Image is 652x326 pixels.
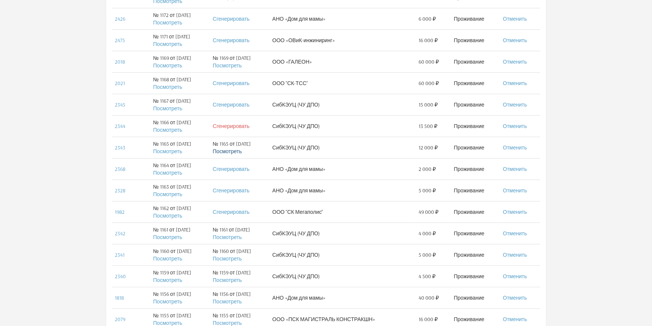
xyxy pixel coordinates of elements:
[153,191,182,198] a: Посмотреть
[451,265,500,287] td: Проживание
[150,94,210,115] td: № 1167 от [DATE]
[115,273,126,280] a: 2340
[213,37,250,44] a: Сгенерировать
[418,294,439,302] span: 40 000 ₽
[115,15,125,22] a: 2426
[451,287,500,308] td: Проживание
[418,273,435,280] span: 4 500 ₽
[451,94,500,115] td: Проживание
[503,273,527,280] a: Отменить
[150,265,210,287] td: № 1159 от [DATE]
[213,80,250,87] a: Сгенерировать
[210,51,269,72] td: № 1169 от [DATE]
[418,101,437,108] span: 15 000 ₽
[150,287,210,308] td: № 1156 от [DATE]
[503,166,527,172] a: Отменить
[418,37,437,44] span: 16 000 ₽
[269,8,415,29] td: АНО «Дом для мамы»
[269,201,415,222] td: ООО "СК Мегаполис"
[503,187,527,194] a: Отменить
[115,230,125,237] a: 2342
[153,234,182,241] a: Посмотреть
[418,315,437,323] span: 16 000 ₽
[503,15,527,22] a: Отменить
[418,165,436,173] span: 2 000 ₽
[269,72,415,94] td: ООО "СК-ТСС"
[115,80,125,87] a: 2021
[115,316,125,323] a: 2079
[153,62,182,69] a: Посмотреть
[153,105,182,112] a: Посмотреть
[150,158,210,180] td: № 1164 от [DATE]
[153,19,182,26] a: Посмотреть
[213,148,242,155] a: Посмотреть
[418,251,436,259] span: 5 000 ₽
[451,222,500,244] td: Проживание
[418,144,437,151] span: 12 000 ₽
[150,201,210,222] td: № 1162 от [DATE]
[503,58,527,65] a: Отменить
[150,115,210,137] td: № 1166 от [DATE]
[115,58,125,65] a: 2018
[418,15,436,23] span: 6 000 ₽
[153,255,182,262] a: Посмотреть
[503,37,527,44] a: Отменить
[451,51,500,72] td: Проживание
[418,208,438,216] span: 49 000 ₽
[213,123,250,129] a: Сгенерировать
[150,8,210,29] td: № 1172 от [DATE]
[451,29,500,51] td: Проживание
[150,222,210,244] td: № 1161 от [DATE]
[503,294,527,301] a: Отменить
[269,94,415,115] td: СибКЭУЦ (ЧУ ДПО)
[269,180,415,201] td: АНО «Дом для мамы»
[153,148,182,155] a: Посмотреть
[418,79,439,87] span: 60 000 ₽
[269,115,415,137] td: СибКЭУЦ (ЧУ ДПО)
[213,209,250,215] a: Сгенерировать
[210,265,269,287] td: № 1159 от [DATE]
[418,122,437,130] span: 13 500 ₽
[213,277,242,283] a: Посмотреть
[150,244,210,265] td: № 1160 от [DATE]
[451,180,500,201] td: Проживание
[269,137,415,158] td: СибКЭУЦ (ЧУ ДПО)
[213,166,250,172] a: Сгенерировать
[150,137,210,158] td: № 1165 от [DATE]
[115,187,125,194] a: 2328
[418,58,439,66] span: 60 000 ₽
[213,234,242,241] a: Посмотреть
[269,265,415,287] td: СибКЭУЦ (ЧУ ДПО)
[213,62,242,69] a: Посмотреть
[210,287,269,308] td: № 1156 от [DATE]
[210,244,269,265] td: № 1160 от [DATE]
[451,137,500,158] td: Проживание
[153,277,182,283] a: Посмотреть
[503,101,527,108] a: Отменить
[210,222,269,244] td: № 1161 от [DATE]
[503,316,527,323] a: Отменить
[150,29,210,51] td: № 1171 от [DATE]
[503,209,527,215] a: Отменить
[269,51,415,72] td: ООО «ГАЛЕОН»
[451,201,500,222] td: Проживание
[213,255,242,262] a: Посмотреть
[451,72,500,94] td: Проживание
[153,169,182,176] a: Посмотреть
[269,244,415,265] td: СибКЭУЦ (ЧУ ДПО)
[115,251,125,258] a: 2341
[115,123,125,129] a: 2344
[153,41,182,47] a: Посмотреть
[150,180,210,201] td: № 1163 от [DATE]
[153,126,182,133] a: Посмотреть
[269,222,415,244] td: СибКЭУЦ (ЧУ ДПО)
[153,84,182,90] a: Посмотреть
[115,101,125,108] a: 2345
[269,29,415,51] td: ООО «ОВиК-инжиниринг»
[213,298,242,305] a: Посмотреть
[451,115,500,137] td: Проживание
[503,144,527,151] a: Отменить
[418,187,436,194] span: 5 000 ₽
[503,80,527,87] a: Отменить
[115,209,125,215] a: 1982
